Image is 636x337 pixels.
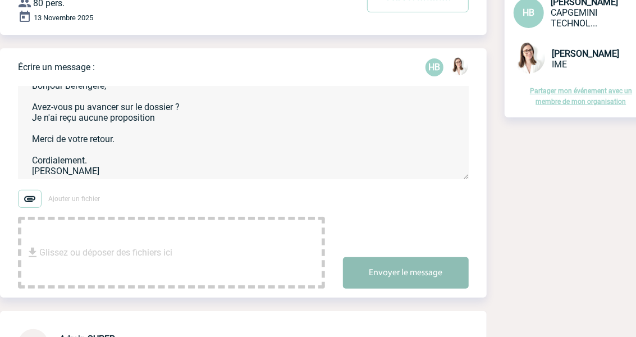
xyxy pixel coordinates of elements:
a: Partager mon événement avec un membre de mon organisation [530,87,632,106]
img: 122719-0.jpg [450,57,468,75]
p: Écrire un message : [18,62,95,72]
img: file_download.svg [26,246,39,259]
span: [PERSON_NAME] [552,48,619,59]
span: IME [552,59,567,70]
img: 122719-0.jpg [514,42,545,74]
span: HB [523,7,535,18]
p: HB [425,58,443,76]
span: CAPGEMINI TECHNOLOGY SERVICES [551,7,597,29]
button: Envoyer le message [343,257,469,289]
span: 13 Novembre 2025 [34,13,93,22]
span: Ajouter un fichier [48,195,100,203]
span: Glissez ou déposer des fichiers ici [39,225,172,281]
div: Bérengère LEMONNIER [450,57,468,78]
div: Hélène BARTHELMÉ [425,58,443,76]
